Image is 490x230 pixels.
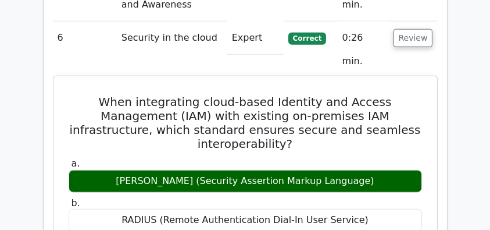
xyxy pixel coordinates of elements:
span: Correct [288,33,326,44]
span: a. [71,158,80,169]
h5: When integrating cloud-based Identity and Access Management (IAM) with existing on-premises IAM i... [67,95,423,151]
span: b. [71,197,80,208]
div: [PERSON_NAME] (Security Assertion Markup Language) [69,170,422,193]
td: 6 [53,22,117,78]
td: 0:26 min. [338,22,389,78]
td: Security in the cloud [117,22,227,78]
td: Expert [227,22,284,55]
button: Review [394,29,433,47]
